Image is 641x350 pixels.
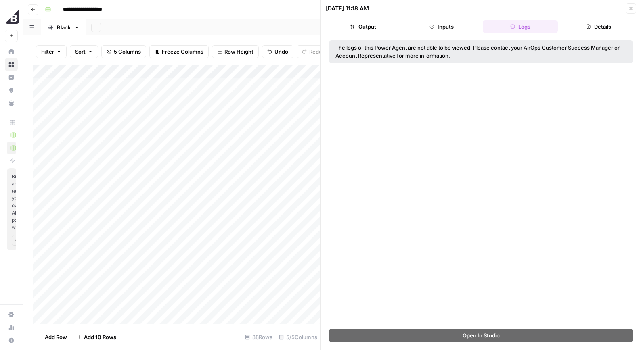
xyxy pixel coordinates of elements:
button: Logs [483,20,558,33]
img: BigCommerce Logo [5,9,19,24]
button: Filter [36,45,67,58]
button: Inputs [404,20,479,33]
span: Add Row [45,333,67,341]
button: Workspace: BigCommerce [5,6,18,27]
span: Undo [274,48,288,56]
div: Blank [57,23,71,31]
span: 5 Columns [114,48,141,56]
a: Blank [41,19,86,35]
div: The logs of this Power Agent are not able to be viewed. Please contact your AirOps Customer Succe... [335,44,626,60]
span: Get Started [15,237,20,244]
span: Add 10 Rows [84,333,116,341]
a: Opportunities [5,84,18,97]
span: Row Height [224,48,253,56]
a: Usage [5,321,18,334]
button: Get Started [12,235,24,246]
button: 5 Columns [101,45,146,58]
div: 5/5 Columns [276,331,320,344]
button: Help + Support [5,334,18,347]
a: Browse [5,58,18,71]
span: Redo [309,48,322,56]
button: Add 10 Rows [72,331,121,344]
div: 88 Rows [242,331,276,344]
a: Home [5,45,18,58]
span: Sort [75,48,86,56]
button: Freeze Columns [149,45,209,58]
button: Open In Studio [329,329,633,342]
button: Row Height [212,45,259,58]
a: Settings [5,308,18,321]
span: Filter [41,48,54,56]
button: Undo [262,45,293,58]
button: Add Row [33,331,72,344]
button: Output [326,20,401,33]
a: Your Data [5,97,18,110]
button: Details [561,20,636,33]
span: Open In Studio [463,331,500,340]
span: Freeze Columns [162,48,203,56]
div: [DATE] 11:18 AM [326,4,369,12]
button: Sort [70,45,98,58]
button: Redo [297,45,327,58]
a: Insights [5,71,18,84]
